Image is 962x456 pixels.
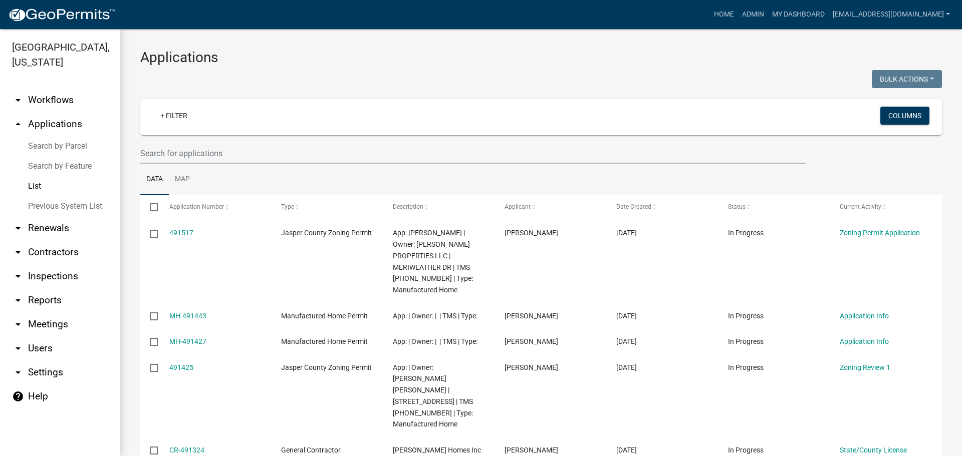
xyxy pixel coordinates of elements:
[616,203,651,210] span: Date Created
[768,5,829,24] a: My Dashboard
[12,94,24,106] i: arrow_drop_down
[12,366,24,378] i: arrow_drop_down
[616,446,637,454] span: 10/11/2025
[728,446,764,454] span: In Progress
[12,246,24,258] i: arrow_drop_down
[159,195,271,219] datatable-header-cell: Application Number
[12,390,24,402] i: help
[169,203,224,210] span: Application Number
[140,143,806,164] input: Search for applications
[393,446,481,454] span: Richard Ratcliff Homes Inc
[830,195,942,219] datatable-header-cell: Current Activity
[271,195,383,219] datatable-header-cell: Type
[840,312,889,320] a: Application Info
[880,107,929,125] button: Columns
[829,5,954,24] a: [EMAIL_ADDRESS][DOMAIN_NAME]
[495,195,607,219] datatable-header-cell: Applicant
[710,5,738,24] a: Home
[140,164,169,196] a: Data
[169,229,193,237] a: 491517
[872,70,942,88] button: Bulk Actions
[169,446,204,454] a: CR-491324
[281,229,372,237] span: Jasper County Zoning Permit
[169,363,193,371] a: 491425
[12,318,24,330] i: arrow_drop_down
[728,363,764,371] span: In Progress
[728,229,764,237] span: In Progress
[281,363,372,371] span: Jasper County Zoning Permit
[12,270,24,282] i: arrow_drop_down
[12,294,24,306] i: arrow_drop_down
[616,229,637,237] span: 10/13/2025
[281,337,368,345] span: Manufactured Home Permit
[12,222,24,234] i: arrow_drop_down
[169,164,196,196] a: Map
[140,195,159,219] datatable-header-cell: Select
[169,312,206,320] a: MH-491443
[840,363,890,371] a: Zoning Review 1
[393,337,477,345] span: App: | Owner: | | TMS | Type:
[505,446,558,454] span: Richard Ratcliff
[12,342,24,354] i: arrow_drop_down
[505,312,558,320] span: Shirley Taylor-Estell
[140,49,942,66] h3: Applications
[383,195,495,219] datatable-header-cell: Description
[281,312,368,320] span: Manufactured Home Permit
[607,195,718,219] datatable-header-cell: Date Created
[840,337,889,345] a: Application Info
[718,195,830,219] datatable-header-cell: Status
[728,312,764,320] span: In Progress
[616,363,637,371] span: 10/12/2025
[728,203,746,210] span: Status
[169,337,206,345] a: MH-491427
[393,363,473,428] span: App: | Owner: SOLIS ALEXIS DELAFUENTE | 210 LIME HOUSE RD | TMS 039-00-07-022 | Type: Manufacture...
[616,312,637,320] span: 10/12/2025
[728,337,764,345] span: In Progress
[393,203,423,210] span: Description
[840,203,881,210] span: Current Activity
[393,229,473,294] span: App: Olga Sigler | Owner: MARLON PROPERTIES LLC | MERIWEATHER DR | TMS 024-00-03-094 | Type: Manu...
[505,203,531,210] span: Applicant
[505,363,558,371] span: Ana De La Fuente
[281,203,294,210] span: Type
[12,118,24,130] i: arrow_drop_up
[840,229,920,237] a: Zoning Permit Application
[281,446,341,454] span: General Contractor
[505,337,558,345] span: Ana De La Fuente
[152,107,195,125] a: + Filter
[738,5,768,24] a: Admin
[505,229,558,237] span: Olga Sigler
[393,312,477,320] span: App: | Owner: | | TMS | Type:
[616,337,637,345] span: 10/12/2025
